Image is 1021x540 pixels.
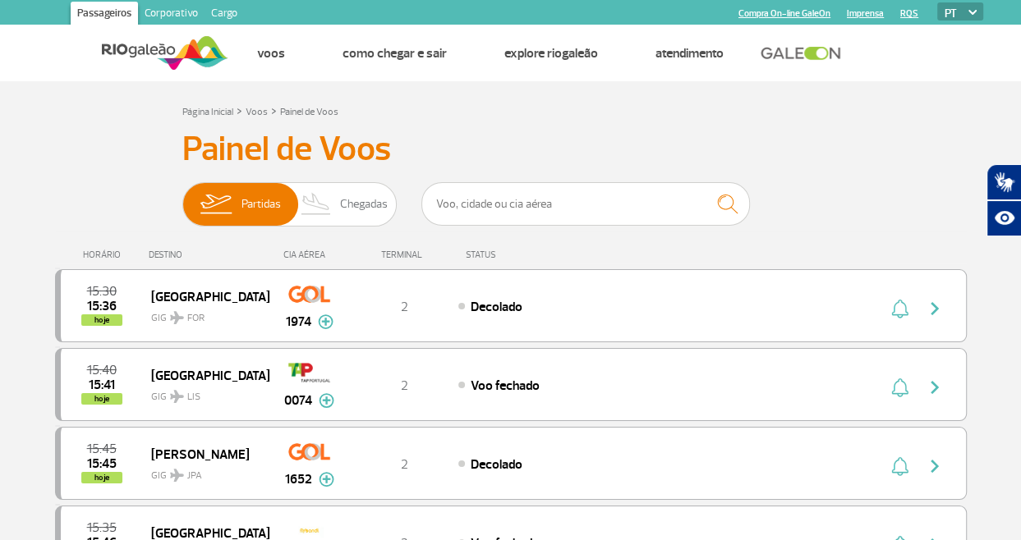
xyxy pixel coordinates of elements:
[246,106,268,118] a: Voos
[170,469,184,482] img: destiny_airplane.svg
[284,391,312,410] span: 0074
[319,393,334,408] img: mais-info-painel-voo.svg
[319,472,334,487] img: mais-info-painel-voo.svg
[81,314,122,326] span: hoje
[401,456,408,473] span: 2
[151,364,256,386] span: [GEOGRAPHIC_DATA]
[87,300,117,312] span: 2025-09-30 15:36:30
[504,45,598,62] a: Explore RIOgaleão
[891,378,908,397] img: sino-painel-voo.svg
[89,379,115,391] span: 2025-09-30 15:41:12
[280,106,338,118] a: Painel de Voos
[286,312,311,332] span: 1974
[925,299,945,318] img: seta-direita-painel-voo.svg
[241,183,281,226] span: Partidas
[891,456,908,476] img: sino-painel-voo.svg
[340,183,388,226] span: Chegadas
[71,2,138,28] a: Passageiros
[925,378,945,397] img: seta-direita-painel-voo.svg
[87,458,117,469] span: 2025-09-30 15:45:26
[138,2,205,28] a: Corporativo
[190,183,241,226] img: slider-embarque
[170,390,184,403] img: destiny_airplane.svg
[170,311,184,324] img: destiny_airplane.svg
[87,443,117,455] span: 2025-09-30 15:45:00
[401,378,408,394] span: 2
[900,8,918,19] a: RQS
[87,286,117,297] span: 2025-09-30 15:30:00
[151,286,256,307] span: [GEOGRAPHIC_DATA]
[471,378,540,394] span: Voo fechado
[987,200,1021,236] button: Abrir recursos assistivos.
[257,45,285,62] a: Voos
[151,460,256,483] span: GIG
[891,299,908,318] img: sino-painel-voo.svg
[151,381,256,405] span: GIG
[292,183,341,226] img: slider-desembarque
[401,299,408,315] span: 2
[343,45,447,62] a: Como chegar e sair
[987,164,1021,200] button: Abrir tradutor de língua de sinais.
[351,249,458,260] div: TERMINAL
[187,469,202,483] span: JPA
[151,443,256,464] span: [PERSON_NAME]
[987,164,1021,236] div: Plugin de acessibilidade da Hand Talk.
[182,106,233,118] a: Página Inicial
[318,314,333,329] img: mais-info-painel-voo.svg
[458,249,591,260] div: STATUS
[205,2,244,28] a: Cargo
[87,522,117,533] span: 2025-09-30 15:35:00
[271,101,277,120] a: >
[151,302,256,326] span: GIG
[81,472,122,483] span: hoje
[60,249,149,260] div: HORÁRIO
[187,311,205,326] span: FOR
[738,8,830,19] a: Compra On-line GaleOn
[847,8,884,19] a: Imprensa
[925,456,945,476] img: seta-direita-painel-voo.svg
[237,101,242,120] a: >
[87,364,117,376] span: 2025-09-30 15:40:00
[81,393,122,405] span: hoje
[187,390,200,405] span: LIS
[182,129,839,170] h3: Painel de Voos
[269,249,351,260] div: CIA AÉREA
[149,249,269,260] div: DESTINO
[471,456,522,473] span: Decolado
[471,299,522,315] span: Decolado
[285,469,312,489] span: 1652
[421,182,750,226] input: Voo, cidade ou cia aérea
[655,45,724,62] a: Atendimento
